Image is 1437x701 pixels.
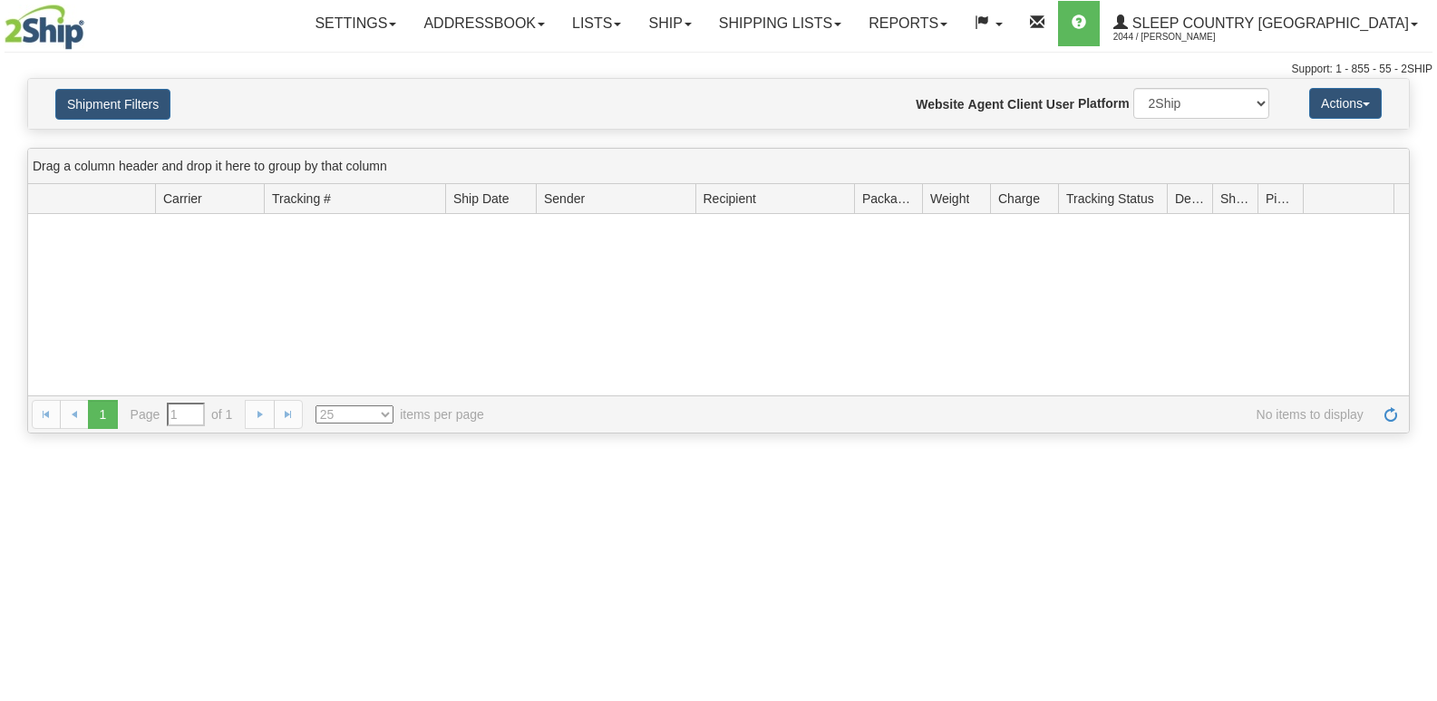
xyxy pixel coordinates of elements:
span: Weight [930,190,969,208]
span: No items to display [510,405,1364,424]
label: User [1046,95,1074,113]
span: Packages [862,190,915,208]
span: 1 [88,400,117,429]
span: 2044 / [PERSON_NAME] [1113,28,1249,46]
span: Recipient [704,190,756,208]
a: Shipping lists [705,1,855,46]
span: Shipment Issues [1220,190,1250,208]
label: Platform [1078,94,1130,112]
span: Sleep Country [GEOGRAPHIC_DATA] [1128,15,1409,31]
button: Shipment Filters [55,89,170,120]
a: Refresh [1376,400,1405,429]
a: Ship [635,1,704,46]
span: Charge [998,190,1040,208]
div: Support: 1 - 855 - 55 - 2SHIP [5,62,1432,77]
span: Ship Date [453,190,509,208]
button: Actions [1309,88,1382,119]
span: Pickup Status [1266,190,1296,208]
a: Reports [855,1,961,46]
span: Delivery Status [1175,190,1205,208]
span: Page of 1 [131,403,233,426]
a: Sleep Country [GEOGRAPHIC_DATA] 2044 / [PERSON_NAME] [1100,1,1432,46]
a: Settings [301,1,410,46]
label: Agent [968,95,1005,113]
span: items per page [316,405,484,424]
span: Carrier [163,190,202,208]
div: grid grouping header [28,149,1409,184]
label: Website [916,95,964,113]
span: Sender [544,190,585,208]
span: Tracking Status [1066,190,1154,208]
img: logo2044.jpg [5,5,84,50]
a: Lists [558,1,635,46]
a: Addressbook [410,1,558,46]
label: Client [1007,95,1043,113]
span: Tracking # [272,190,331,208]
